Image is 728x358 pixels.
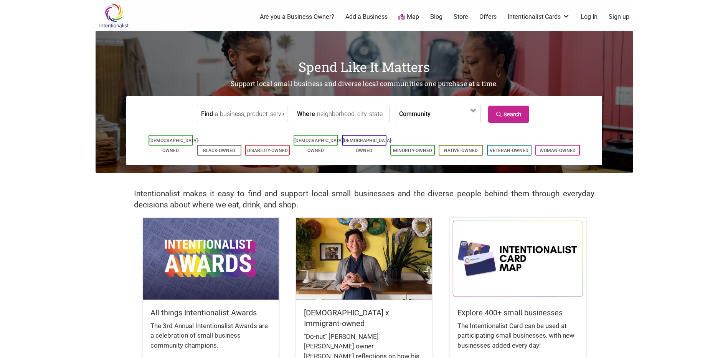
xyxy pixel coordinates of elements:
[398,13,419,22] a: Map
[203,148,235,153] a: Black-Owned
[393,148,432,153] a: Minority-Owned
[150,307,271,318] h5: All things Intentionalist Awards
[540,148,576,153] a: Woman-Owned
[96,79,633,89] h2: Support local small business and diverse local communities one purchase at a time.
[201,105,213,122] label: Find
[399,105,431,122] label: Community
[96,58,633,76] h1: Spend Like It Matters
[96,3,132,28] img: Intentionalist
[345,13,388,21] a: Add a Business
[581,13,598,21] a: Log In
[454,13,468,21] a: Store
[149,138,199,153] a: [DEMOGRAPHIC_DATA]-Owned
[215,105,285,123] input: a business, product, service
[297,105,315,122] label: Where
[430,13,442,21] a: Blog
[294,138,344,153] a: [DEMOGRAPHIC_DATA]-Owned
[304,307,424,329] h5: [DEMOGRAPHIC_DATA] x Immigrant-owned
[296,218,432,299] img: King Donuts - Hong Chhuor
[343,138,393,153] a: [DEMOGRAPHIC_DATA]-Owned
[479,13,497,21] a: Offers
[457,307,578,318] h5: Explore 400+ small businesses
[450,218,586,299] img: Intentionalist Card Map
[444,148,478,153] a: Native-Owned
[488,106,529,123] a: Search
[508,13,570,21] a: Intentionalist Cards
[260,13,334,21] a: Are you a Business Owner?
[490,148,528,153] a: Veteran-Owned
[247,148,288,153] a: Disability-Owned
[317,105,387,123] input: neighborhood, city, state
[134,188,594,210] h2: Intentionalist makes it easy to find and support local small businesses and the diverse people be...
[609,13,629,21] a: Sign up
[143,218,279,299] img: Intentionalist Awards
